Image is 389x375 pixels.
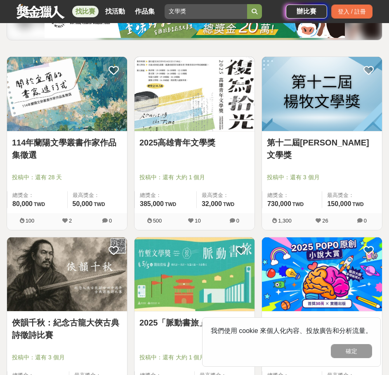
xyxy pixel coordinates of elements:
[262,57,382,131] a: Cover Image
[7,237,127,312] img: Cover Image
[12,200,33,207] span: 80,000
[12,136,122,161] a: 114年蘭陽文學叢書作家作品集徵選
[139,173,250,182] span: 投稿中：還有 大約 1 個月
[12,316,122,341] a: 俠韻千秋：紀念古龍大俠古典詩徵詩比賽
[292,202,304,207] span: TWD
[12,191,62,199] span: 總獎金：
[262,237,382,312] img: Cover Image
[7,57,127,131] a: Cover Image
[73,191,123,199] span: 最高獎金：
[94,202,105,207] span: TWD
[267,136,377,161] a: 第十二屆[PERSON_NAME]文學獎
[132,6,158,17] a: 作品集
[267,200,291,207] span: 730,000
[72,6,99,17] a: 找比賽
[153,218,162,224] span: 500
[109,218,112,224] span: 0
[327,191,377,199] span: 最高獎金：
[139,136,250,149] a: 2025高雄青年文學獎
[267,191,317,199] span: 總獎金：
[352,202,363,207] span: TWD
[165,202,176,207] span: TWD
[165,4,247,19] input: 這樣Sale也可以： 安聯人壽創意銷售法募集
[7,57,127,131] img: Cover Image
[331,344,372,358] button: 確定
[327,200,351,207] span: 150,000
[364,218,367,224] span: 0
[73,200,93,207] span: 50,000
[140,191,191,199] span: 總獎金：
[267,316,377,329] a: 2025POPO原創小說大賞
[223,202,234,207] span: TWD
[139,353,250,362] span: 投稿中：還有 大約 1 個月
[202,191,250,199] span: 最高獎金：
[211,327,372,334] span: 我們使用 cookie 來個人化內容、投放廣告和分析流量。
[69,218,72,224] span: 2
[12,353,122,362] span: 投稿中：還有 3 個月
[202,200,222,207] span: 32,000
[278,218,292,224] span: 1,300
[267,173,377,182] span: 投稿中：還有 3 個月
[134,237,255,312] img: Cover Image
[102,6,128,17] a: 找活動
[134,57,255,131] a: Cover Image
[286,5,327,19] a: 辦比賽
[12,173,122,182] span: 投稿中：還有 28 天
[195,218,200,224] span: 10
[134,57,255,131] img: Cover Image
[322,218,328,224] span: 26
[140,200,164,207] span: 385,000
[34,202,45,207] span: TWD
[139,316,250,329] a: 2025「脈動書旅」竹塹文學獎
[331,5,372,19] div: 登入 / 註冊
[26,218,35,224] span: 100
[262,57,382,131] img: Cover Image
[236,218,239,224] span: 0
